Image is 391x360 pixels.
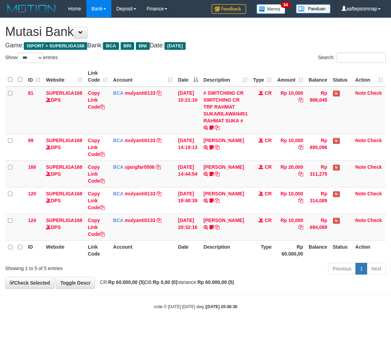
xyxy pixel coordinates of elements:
th: Date: activate to sort column descending [175,67,201,86]
a: 1 [355,263,367,275]
span: 81 [28,90,34,96]
a: [PERSON_NAME] [204,164,244,170]
a: Toggle Descr [56,277,95,289]
a: Copy mulyanti0133 to clipboard [157,138,161,143]
span: 99 [28,138,34,143]
td: Rp 10,000 [274,214,306,240]
img: MOTION_logo.png [5,3,58,14]
h4: Game: Bank: Date: [5,42,386,49]
a: ujangfar0506 [125,164,155,170]
strong: Rp 60.000,00 (5) [197,279,234,285]
td: DPS [43,134,85,160]
a: Copy ujangfar0506 to clipboard [156,164,161,170]
a: [PERSON_NAME] [204,138,244,143]
td: Rp 10,000 [274,134,306,160]
td: Rp 10,000 [274,187,306,214]
a: SUPERLIGA168 [46,90,82,96]
span: BCA [113,138,123,143]
th: Action: activate to sort column ascending [353,67,386,86]
th: Action [353,240,386,260]
a: Next [367,263,386,275]
a: Note [355,138,366,143]
th: Rp 60.000,00 [274,240,306,260]
td: Rp 311,275 [306,160,330,187]
th: Link Code: activate to sort column ascending [85,67,110,86]
th: ID [25,240,43,260]
a: Copy mulyanti0133 to clipboard [157,191,161,196]
a: SUPERLIGA168 [46,138,82,143]
td: [DATE] 14:19:13 [175,134,201,160]
a: # SWITCHING CR SWITCHING CR TRF RAHMAT SUKARILAWAN451 RAHMAT SUKA # [204,90,248,123]
a: mulyanti0133 [125,138,156,143]
strong: Rp 0,00 (0) [153,279,177,285]
small: code © [DATE]-[DATE] dwg | [154,304,238,309]
th: Date [175,240,201,260]
span: CR [265,90,272,96]
a: Copy Rp 20,000 to clipboard [298,171,303,177]
th: ID: activate to sort column ascending [25,67,43,86]
th: Website [43,240,85,260]
span: BCA [103,42,119,50]
span: Has Note [333,91,340,96]
a: SUPERLIGA168 [46,164,82,170]
select: Showentries [17,53,43,63]
td: [DATE] 10:21:10 [175,86,201,134]
a: Copy mulyanti0133 to clipboard [157,90,161,96]
a: SUPERLIGA168 [46,191,82,196]
span: ISPORT > SUPERLIGA168 [24,42,87,50]
th: Amount: activate to sort column ascending [274,67,306,86]
label: Search: [318,53,386,63]
th: Type [250,240,274,260]
a: mulyanti0133 [125,90,156,96]
th: Description [201,240,251,260]
th: Balance [306,67,330,86]
img: panduan.png [296,4,331,13]
th: Status [330,67,353,86]
th: Account [110,240,175,260]
a: Copy AKBAR SAPUTR to clipboard [215,198,220,203]
a: Copy Link Code [88,138,105,157]
span: BCA [113,218,123,223]
span: 120 [28,191,36,196]
a: Note [355,164,366,170]
a: [PERSON_NAME] [204,191,244,196]
span: Has Note [333,138,340,144]
th: Website: activate to sort column ascending [43,67,85,86]
td: [DATE] 14:44:54 [175,160,201,187]
span: 34 [281,2,290,8]
a: Copy Rp 10,000 to clipboard [298,97,303,103]
td: Rp 20,000 [274,160,306,187]
a: Copy mulyanti0133 to clipboard [157,218,161,223]
img: Feedback.jpg [212,4,246,14]
a: Note [355,191,366,196]
img: Button%20Memo.svg [257,4,286,14]
a: Copy Rp 10,000 to clipboard [298,198,303,203]
span: CR [265,164,272,170]
th: Type: activate to sort column ascending [250,67,274,86]
span: BCA [113,164,123,170]
h1: Mutasi Bank [5,25,386,39]
a: Note [355,218,366,223]
th: Balance [306,240,330,260]
span: Has Note [333,165,340,170]
span: 124 [28,218,36,223]
strong: [DATE] 20:48:36 [206,304,237,309]
a: Copy Rp 10,000 to clipboard [298,145,303,150]
th: Status [330,240,353,260]
a: Check [367,218,382,223]
a: Previous [328,263,356,275]
a: Copy Link Code [88,191,105,210]
th: Description: activate to sort column ascending [201,67,251,86]
a: Copy Link Code [88,218,105,237]
span: CR [265,138,272,143]
span: BCA [113,191,123,196]
a: Copy DANIEL MUHAMMAD KE to clipboard [215,224,220,230]
a: [PERSON_NAME] [204,218,244,223]
span: BRI [121,42,134,50]
a: Check [367,191,382,196]
span: CR [265,191,272,196]
a: SUPERLIGA168 [46,218,82,223]
a: Check [367,164,382,170]
td: Rp 895,096 [306,134,330,160]
a: mulyanti0133 [125,191,156,196]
